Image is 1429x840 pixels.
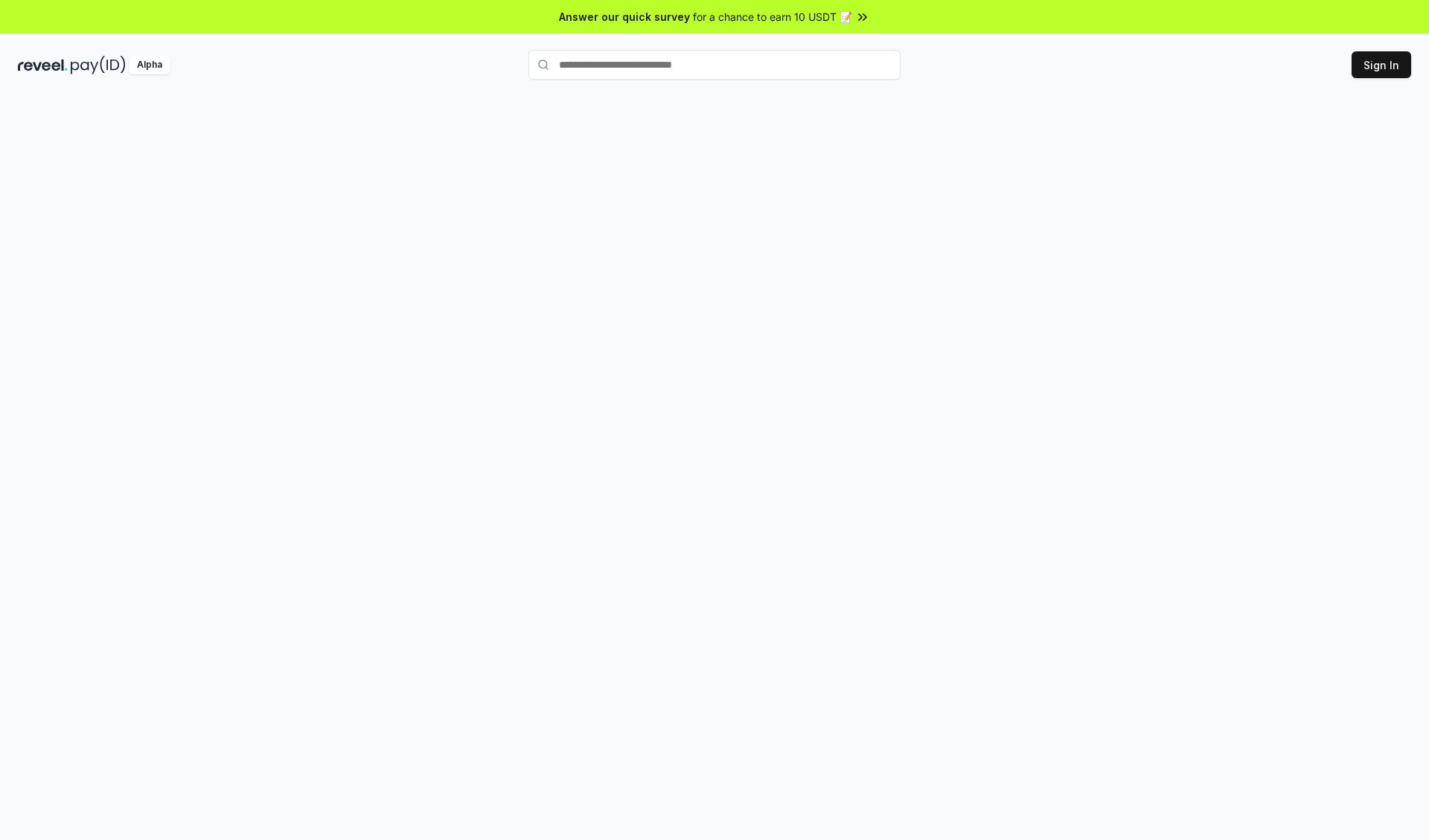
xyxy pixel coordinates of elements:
span: Answer our quick survey [559,9,690,25]
img: reveel_dark [18,56,68,74]
button: Sign In [1352,51,1411,78]
div: Alpha [129,56,170,74]
span: for a chance to earn 10 USDT 📝 [693,9,852,25]
img: pay_id [71,56,126,74]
